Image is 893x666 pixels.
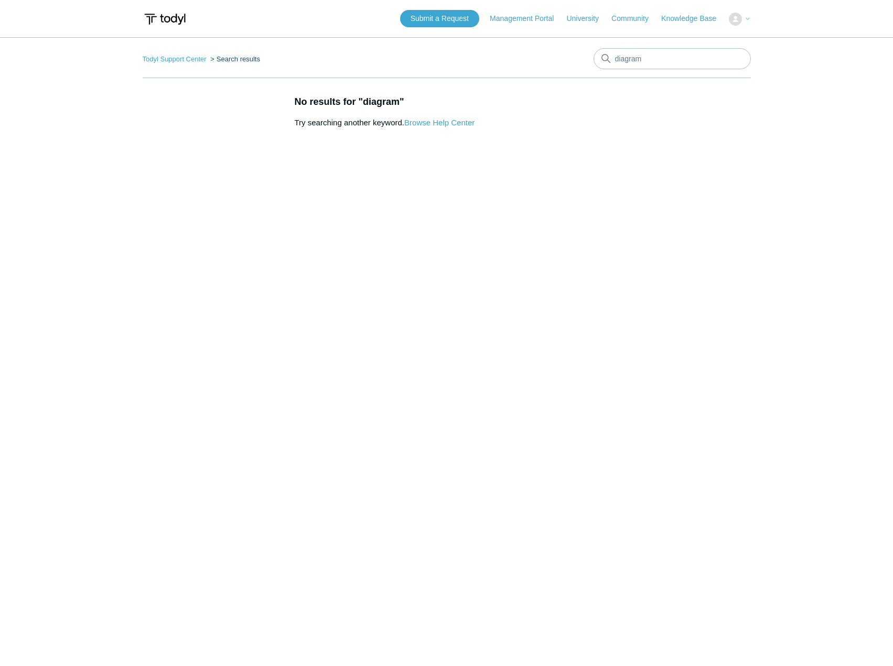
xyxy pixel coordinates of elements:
a: Management Portal [490,13,564,24]
li: Todyl Support Center [143,55,209,63]
a: Todyl Support Center [143,55,207,63]
a: Community [611,13,659,24]
a: Submit a Request [400,10,479,27]
a: Browse Help Center [404,118,475,127]
img: Todyl Support Center Help Center home page [143,9,187,29]
input: Search [594,48,751,69]
a: University [566,13,609,24]
h1: No results for "diagram" [295,95,751,109]
p: Try searching another keyword. [295,117,751,129]
a: Knowledge Base [661,13,727,24]
li: Search results [208,55,260,63]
